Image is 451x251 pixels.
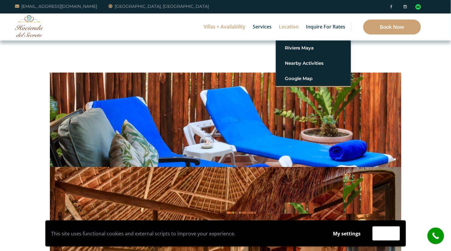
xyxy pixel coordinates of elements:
[285,73,342,84] a: Google Map
[429,229,443,243] i: call
[250,13,275,40] a: Services
[373,226,400,241] button: Accept
[285,58,342,69] a: Nearby Activities
[201,13,248,40] a: Villas + Availability
[51,229,321,238] p: This site uses functional cookies and external scripts to improve your experience.
[416,4,421,10] div: Read traveler reviews on Tripadvisor
[363,19,421,34] a: Book Now
[416,4,421,10] img: Tripadvisor_logomark.svg
[15,15,44,37] img: Awesome Logo
[276,13,302,40] a: Location
[285,43,342,53] a: Riviera Maya
[303,13,348,40] a: Inquire for Rates
[108,3,209,10] a: [GEOGRAPHIC_DATA], [GEOGRAPHIC_DATA]
[328,227,367,241] button: My settings
[428,228,444,244] a: call
[15,3,97,10] a: [EMAIL_ADDRESS][DOMAIN_NAME]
